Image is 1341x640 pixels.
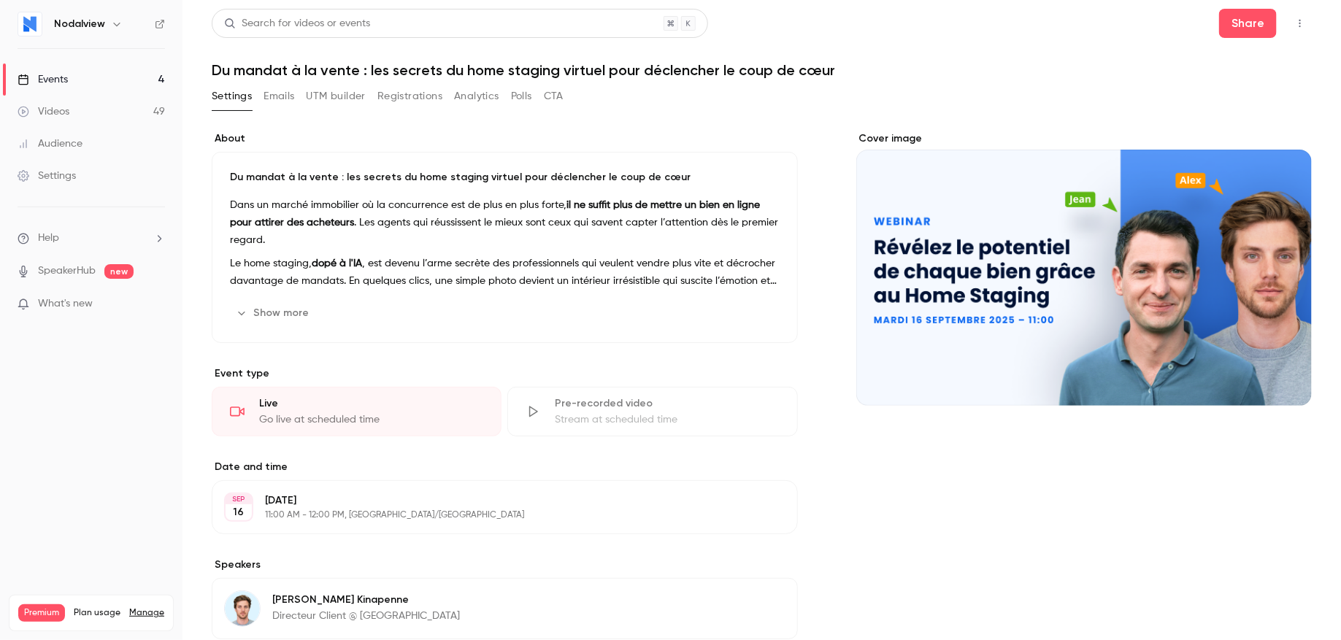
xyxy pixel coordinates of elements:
[18,136,82,151] div: Audience
[226,494,252,504] div: SEP
[511,85,532,108] button: Polls
[212,578,798,639] div: Alexandre Kinapenne[PERSON_NAME] KinapenneDirecteur Client @ [GEOGRAPHIC_DATA]
[856,131,1312,146] label: Cover image
[224,16,370,31] div: Search for videos or events
[272,609,460,623] p: Directeur Client @ [GEOGRAPHIC_DATA]
[555,396,779,411] div: Pre-recorded video
[212,131,798,146] label: About
[307,85,366,108] button: UTM builder
[555,412,779,427] div: Stream at scheduled time
[230,170,780,185] p: Du mandat à la vente : les secrets du home staging virtuel pour déclencher le coup de cœur
[38,231,59,246] span: Help
[454,85,499,108] button: Analytics
[230,196,780,249] p: Dans un marché immobilier où la concurrence est de plus en plus forte, . Les agents qui réussisse...
[38,263,96,279] a: SpeakerHub
[212,558,798,572] label: Speakers
[54,17,105,31] h6: Nodalview
[18,169,76,183] div: Settings
[212,387,502,436] div: LiveGo live at scheduled time
[129,607,164,619] a: Manage
[234,505,245,520] p: 16
[74,607,120,619] span: Plan usage
[18,604,65,622] span: Premium
[18,72,68,87] div: Events
[38,296,93,312] span: What's new
[856,131,1312,406] section: Cover image
[265,509,721,521] p: 11:00 AM - 12:00 PM, [GEOGRAPHIC_DATA]/[GEOGRAPHIC_DATA]
[264,85,294,108] button: Emails
[377,85,442,108] button: Registrations
[230,255,780,290] p: Le home staging, , est devenu l’arme secrète des professionnels qui veulent vendre plus vite et d...
[312,258,362,269] strong: dopé à l'IA
[18,12,42,36] img: Nodalview
[212,61,1312,79] h1: Du mandat à la vente : les secrets du home staging virtuel pour déclencher le coup de cœur
[259,396,483,411] div: Live
[272,593,460,607] p: [PERSON_NAME] Kinapenne
[18,104,69,119] div: Videos
[259,412,483,427] div: Go live at scheduled time
[212,460,798,474] label: Date and time
[212,85,252,108] button: Settings
[104,264,134,279] span: new
[544,85,564,108] button: CTA
[265,493,721,508] p: [DATE]
[147,298,165,311] iframe: Noticeable Trigger
[1219,9,1277,38] button: Share
[18,231,165,246] li: help-dropdown-opener
[225,591,260,626] img: Alexandre Kinapenne
[230,301,318,325] button: Show more
[212,366,798,381] p: Event type
[507,387,797,436] div: Pre-recorded videoStream at scheduled time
